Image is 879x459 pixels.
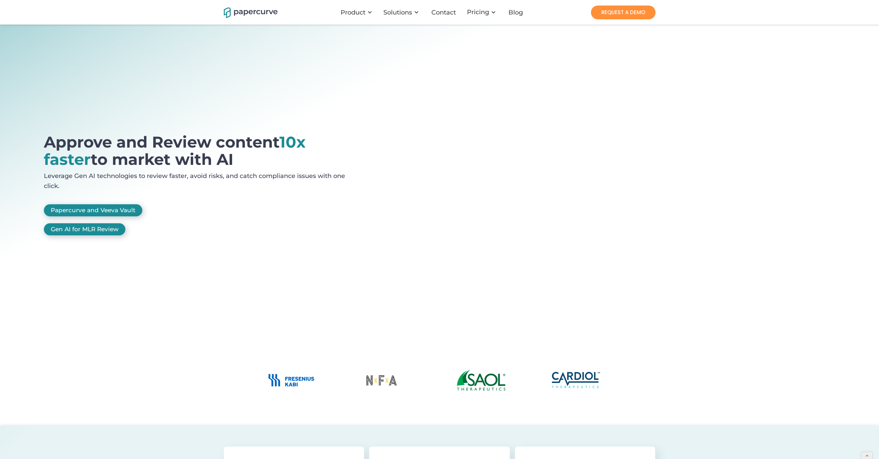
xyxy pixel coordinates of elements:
[44,130,354,204] a: open lightbox
[426,9,463,16] a: Contact
[552,372,600,388] img: Cardiol Therapeutics Logo
[44,204,142,216] a: Papercurve and Veeva Vault
[267,373,315,387] img: Fresenius Kabi Logo
[503,9,530,16] a: Blog
[44,132,306,169] span: 10x faster
[44,171,354,191] p: Leverage Gen AI technologies to review faster, avoid risks, and catch compliance issues with one ...
[591,6,656,19] a: REQUEST A DEMO
[431,9,456,16] div: Contact
[383,9,412,16] div: Solutions
[362,369,401,391] img: No Fixed Address Logo
[341,9,365,16] div: Product
[336,2,379,23] div: Product
[467,9,489,16] a: Pricing
[44,133,354,168] h1: Approve and Review content to market with AI
[463,2,503,23] div: Pricing
[457,370,505,391] img: Saol Therapeutics Logo
[508,9,523,16] div: Blog
[44,223,125,235] a: Gen AI for MLR Review
[379,2,426,23] div: Solutions
[224,6,269,18] a: home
